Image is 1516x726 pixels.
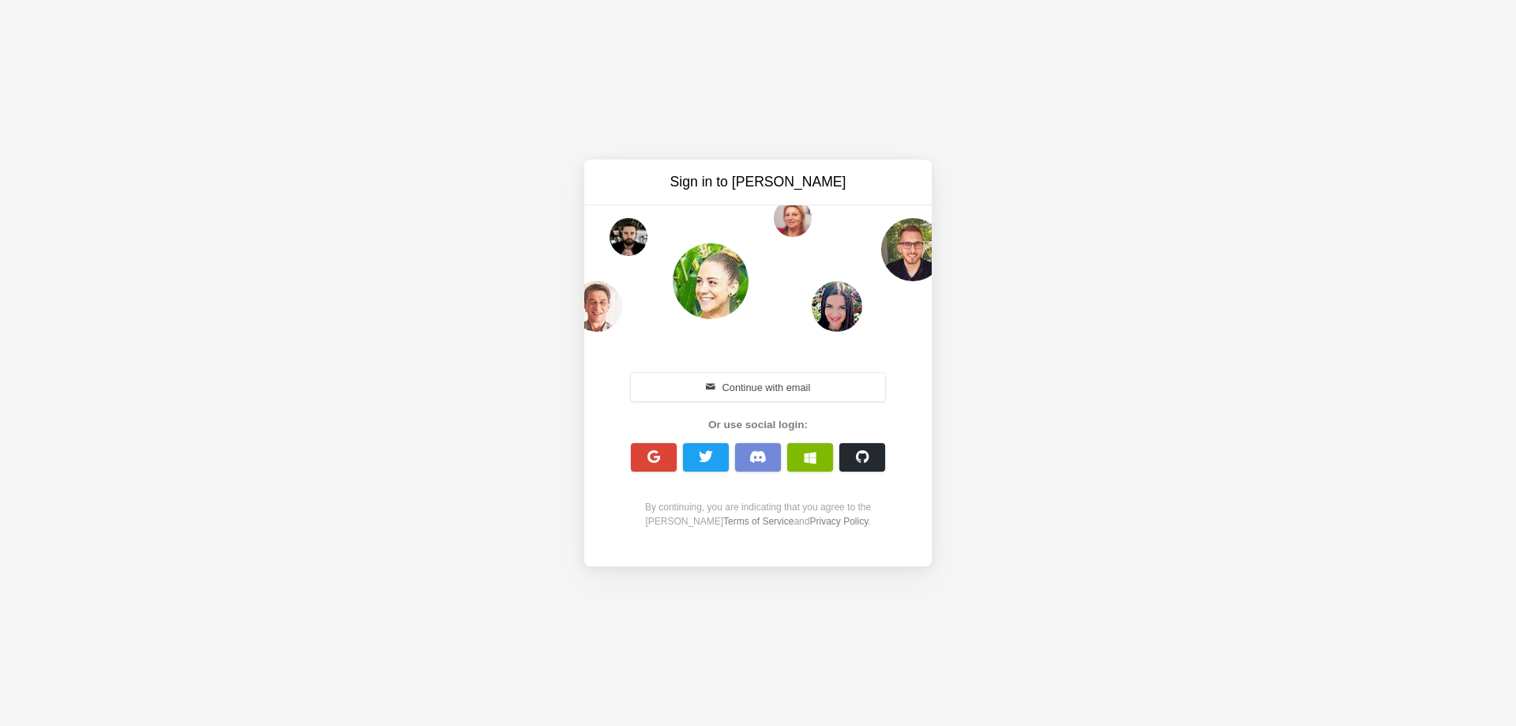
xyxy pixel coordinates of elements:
button: Continue with email [631,373,885,401]
div: Or use social login: [622,417,894,433]
a: Privacy Policy [809,516,868,527]
a: Terms of Service [723,516,794,527]
h3: Sign in to [PERSON_NAME] [625,172,891,192]
div: By continuing, you are indicating that you agree to the [PERSON_NAME] and . [622,500,894,529]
